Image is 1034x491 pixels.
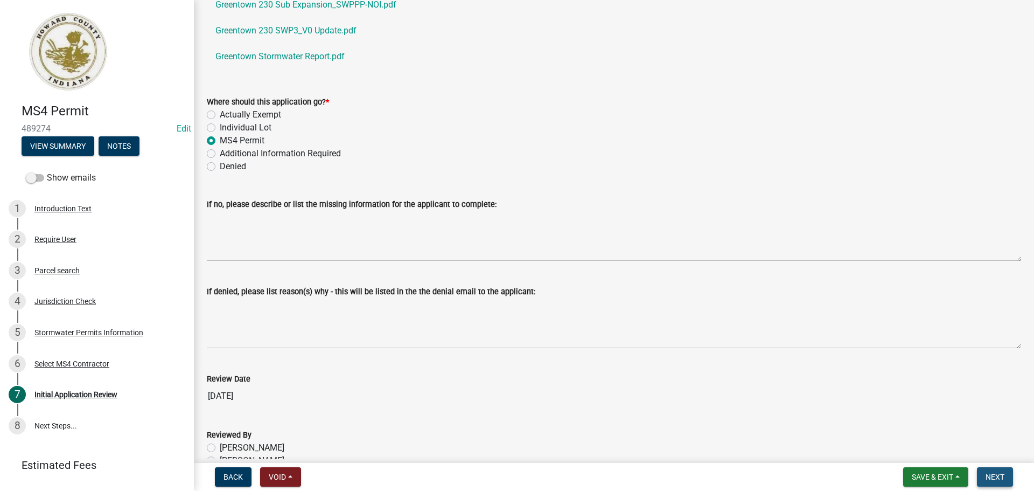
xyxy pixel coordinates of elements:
label: Review Date [207,376,250,383]
button: Back [215,467,251,487]
label: Where should this application go? [207,99,329,106]
span: Save & Exit [912,473,953,481]
div: 4 [9,293,26,310]
div: 7 [9,386,26,403]
a: Greentown 230 SWP3_V0 Update.pdf [207,18,1021,44]
button: Save & Exit [903,467,968,487]
div: Jurisdiction Check [34,298,96,305]
span: Back [223,473,243,481]
div: Parcel search [34,267,80,274]
button: Void [260,467,301,487]
a: Edit [177,123,191,134]
div: 8 [9,417,26,434]
label: [PERSON_NAME] [220,454,284,467]
span: Void [269,473,286,481]
label: If denied, please list reason(s) why - this will be listed in the the denial email to the applicant: [207,288,535,296]
img: Howard County, Indiana [22,11,114,92]
button: Next [977,467,1013,487]
label: If no, please describe or list the missing information for the applicant to complete: [207,201,497,209]
div: Introduction Text [34,205,92,212]
label: MS4 Permit [220,134,264,147]
div: 5 [9,324,26,341]
button: View Summary [22,136,94,156]
label: Additional Information Required [220,147,341,160]
label: [PERSON_NAME] [220,441,284,454]
div: 1 [9,200,26,217]
wm-modal-confirm: Notes [99,142,139,151]
div: 2 [9,231,26,248]
label: Actually Exempt [220,108,281,121]
span: 489274 [22,123,172,134]
label: Denied [220,160,246,173]
div: Select MS4 Contractor [34,360,109,368]
label: Reviewed By [207,432,251,439]
span: Next [986,473,1004,481]
wm-modal-confirm: Summary [22,142,94,151]
h4: MS4 Permit [22,103,185,119]
a: Estimated Fees [9,454,177,476]
div: Initial Application Review [34,391,117,398]
wm-modal-confirm: Edit Application Number [177,123,191,134]
label: Individual Lot [220,121,271,134]
a: Greentown Stormwater Report.pdf [207,44,1021,70]
div: Require User [34,236,76,243]
div: 6 [9,355,26,372]
label: Show emails [26,171,96,184]
button: Notes [99,136,139,156]
div: Stormwater Permits Information [34,329,143,336]
div: 3 [9,262,26,279]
